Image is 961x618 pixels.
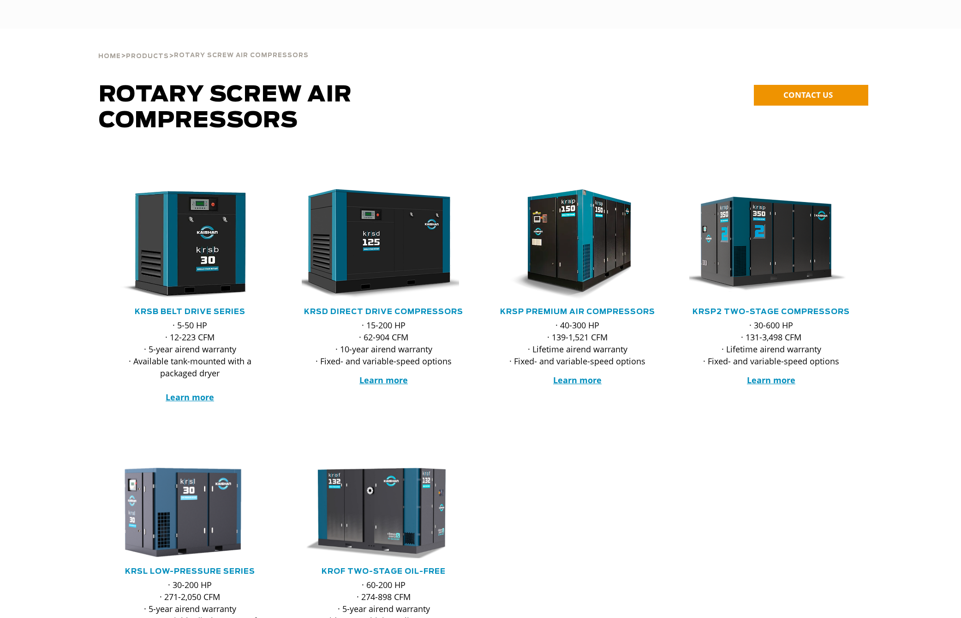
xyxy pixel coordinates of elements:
div: > > [98,29,309,64]
div: krsb30 [108,189,272,300]
span: Products [126,53,169,59]
img: krsd125 [295,189,459,300]
a: KRSB Belt Drive Series [135,308,245,315]
p: · 5-50 HP · 12-223 CFM · 5-year airend warranty · Available tank-mounted with a packaged dryer [108,319,272,403]
p: · 40-300 HP · 139-1,521 CFM · Lifetime airend warranty · Fixed- and variable-speed options [495,319,660,367]
div: krsl30 [108,465,272,559]
a: Learn more [166,392,214,403]
a: KRSD Direct Drive Compressors [304,308,463,315]
a: KRSP2 Two-Stage Compressors [692,308,850,315]
span: Rotary Screw Air Compressors [174,53,309,59]
img: krsp350 [682,189,847,300]
a: CONTACT US [754,85,868,106]
span: Rotary Screw Air Compressors [99,84,352,132]
img: krof132 [295,465,459,559]
div: krof132 [302,465,466,559]
a: KRSL Low-Pressure Series [125,568,255,575]
div: krsp350 [689,189,854,300]
p: · 30-600 HP · 131-3,498 CFM · Lifetime airend warranty · Fixed- and variable-speed options [689,319,854,367]
img: krsl30 [101,465,265,559]
p: · 15-200 HP · 62-904 CFM · 10-year airend warranty · Fixed- and variable-speed options [302,319,466,367]
a: Products [126,52,169,60]
a: Learn more [553,374,602,386]
a: KROF TWO-STAGE OIL-FREE [322,568,446,575]
div: krsp150 [495,189,660,300]
div: krsd125 [302,189,466,300]
span: CONTACT US [783,89,833,100]
span: Home [98,53,121,59]
img: krsb30 [101,189,265,300]
a: Learn more [359,374,408,386]
img: krsp150 [489,189,653,300]
a: Learn more [747,374,795,386]
a: KRSP Premium Air Compressors [500,308,655,315]
a: Home [98,52,121,60]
